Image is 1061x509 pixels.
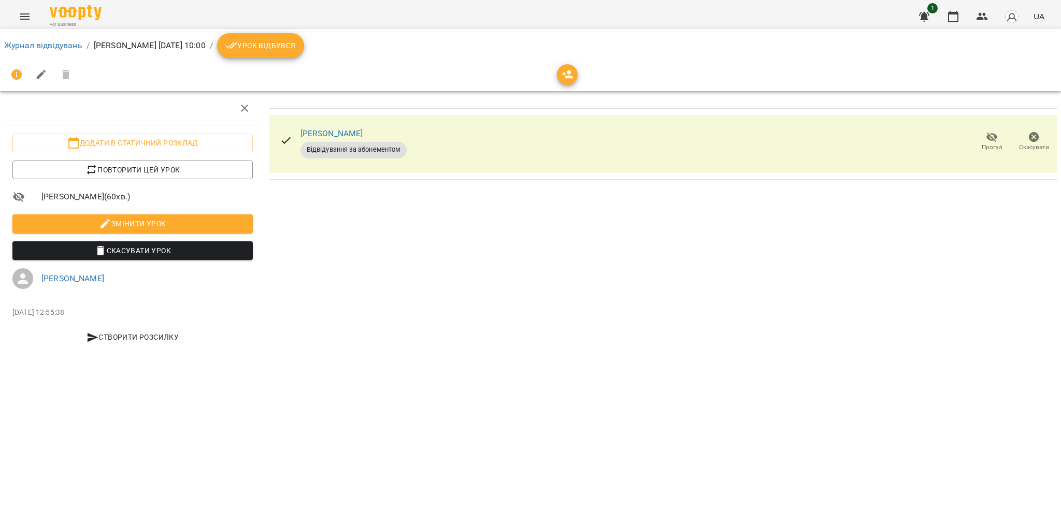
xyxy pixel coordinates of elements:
[12,161,253,179] button: Повторити цей урок
[210,39,213,52] li: /
[1019,143,1049,152] span: Скасувати
[1034,11,1044,22] span: UA
[50,5,102,20] img: Voopty Logo
[41,191,253,203] span: [PERSON_NAME] ( 60 хв. )
[12,328,253,346] button: Створити розсилку
[21,164,245,176] span: Повторити цей урок
[300,145,407,154] span: Відвідування за абонементом
[927,3,938,13] span: 1
[12,241,253,260] button: Скасувати Урок
[1029,7,1049,26] button: UA
[87,39,90,52] li: /
[1013,127,1055,156] button: Скасувати
[21,137,245,149] span: Додати в статичний розклад
[12,214,253,233] button: Змінити урок
[17,331,249,343] span: Створити розсилку
[94,39,206,52] p: [PERSON_NAME] [DATE] 10:00
[41,273,104,283] a: [PERSON_NAME]
[50,21,102,28] span: For Business
[21,244,245,257] span: Скасувати Урок
[4,40,82,50] a: Журнал відвідувань
[982,143,1002,152] span: Прогул
[4,33,1057,58] nav: breadcrumb
[21,217,245,230] span: Змінити урок
[12,308,253,318] p: [DATE] 12:55:38
[1005,9,1019,24] img: avatar_s.png
[12,4,37,29] button: Menu
[225,39,296,52] span: Урок відбувся
[300,128,363,138] a: [PERSON_NAME]
[12,134,253,152] button: Додати в статичний розклад
[217,33,304,58] button: Урок відбувся
[971,127,1013,156] button: Прогул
